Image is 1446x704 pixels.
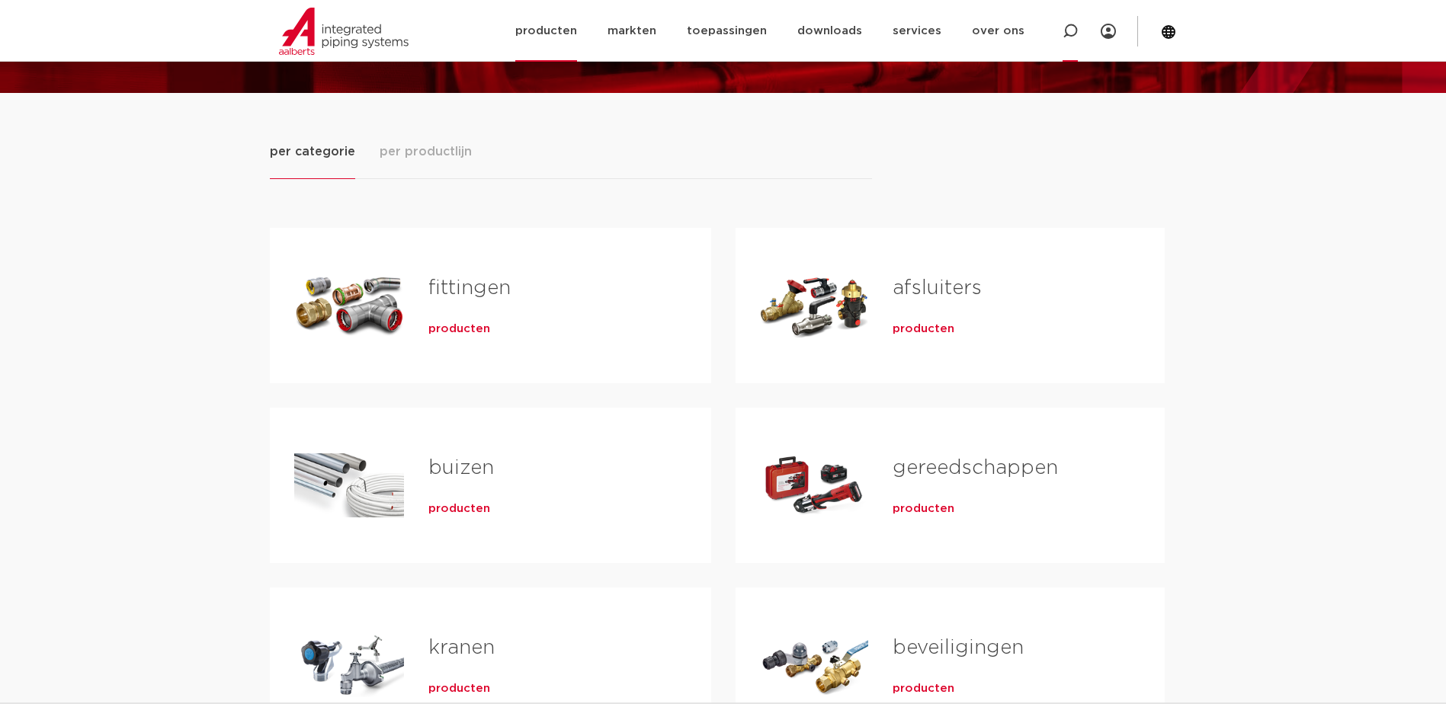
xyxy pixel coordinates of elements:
a: producten [428,501,490,517]
a: buizen [428,458,494,478]
span: per productlijn [380,142,472,161]
a: producten [893,681,954,696]
a: producten [893,322,954,337]
a: afsluiters [893,278,982,298]
a: fittingen [428,278,511,298]
a: producten [428,322,490,337]
a: gereedschappen [893,458,1058,478]
span: per categorie [270,142,355,161]
a: producten [893,501,954,517]
a: producten [428,681,490,696]
a: kranen [428,638,495,658]
a: beveiligingen [893,638,1024,658]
